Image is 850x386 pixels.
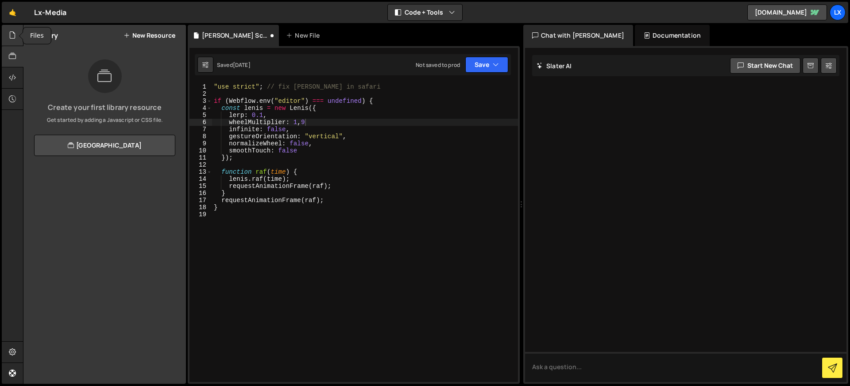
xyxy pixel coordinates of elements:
[14,23,21,30] img: website_grey.svg
[730,58,800,74] button: Start new chat
[23,27,51,44] div: Files
[46,52,65,58] div: Domain
[34,7,66,18] div: Lx-Media
[23,23,147,30] div: Domain: [PERSON_NAME][DOMAIN_NAME]
[189,183,212,190] div: 15
[388,4,462,20] button: Code + Tools
[189,190,212,197] div: 16
[635,25,710,46] div: Documentation
[189,133,212,140] div: 8
[189,175,212,183] div: 14
[537,62,572,70] h2: Slater AI
[189,161,212,168] div: 12
[189,147,212,154] div: 10
[96,52,153,58] div: Keywords nach Traffic
[465,57,508,73] button: Save
[523,25,633,46] div: Chat with [PERSON_NAME]
[286,31,323,40] div: New File
[233,61,251,69] div: [DATE]
[86,51,93,58] img: tab_keywords_by_traffic_grey.svg
[31,116,179,124] p: Get started by adding a Javascript or CSS file.
[189,97,212,105] div: 3
[14,14,21,21] img: logo_orange.svg
[747,4,827,20] a: [DOMAIN_NAME]
[34,135,175,156] a: [GEOGRAPHIC_DATA]
[217,61,251,69] div: Saved
[189,140,212,147] div: 9
[31,104,179,111] h3: Create your first library resource
[124,32,175,39] button: New Resource
[189,112,212,119] div: 5
[189,154,212,161] div: 11
[416,61,460,69] div: Not saved to prod
[189,168,212,175] div: 13
[189,83,212,90] div: 1
[202,31,268,40] div: [PERSON_NAME] Scroll.js
[2,2,23,23] a: 🤙
[189,90,212,97] div: 2
[189,126,212,133] div: 7
[36,51,43,58] img: tab_domain_overview_orange.svg
[189,119,212,126] div: 6
[189,105,212,112] div: 4
[189,211,212,218] div: 19
[830,4,846,20] a: Lx
[189,197,212,204] div: 17
[25,14,43,21] div: v 4.0.25
[189,204,212,211] div: 18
